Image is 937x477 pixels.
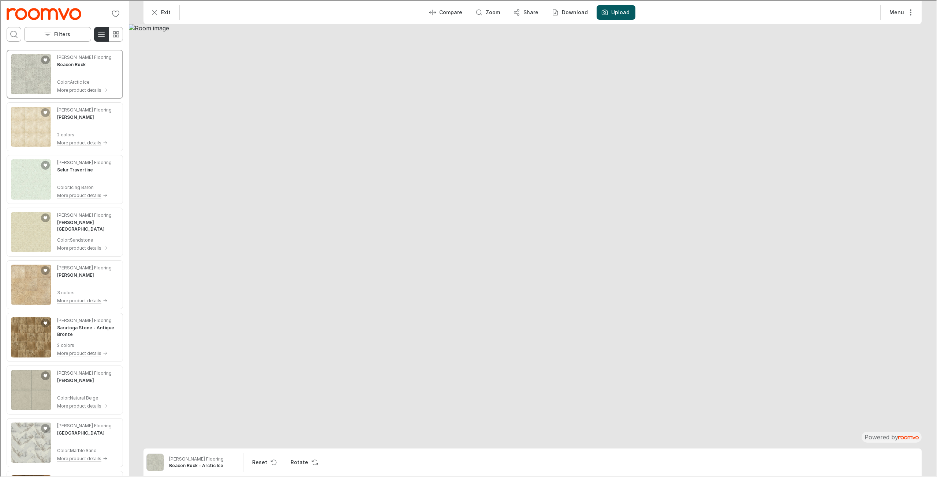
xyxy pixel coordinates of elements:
[168,455,223,462] p: [PERSON_NAME] Flooring
[108,6,122,20] button: No favorites
[108,26,122,41] button: Switch to simple view
[56,264,111,270] p: [PERSON_NAME] Flooring
[128,23,936,448] img: Room image
[246,454,281,469] button: Reset product
[438,8,462,15] p: Compare
[864,432,918,440] p: Powered by
[56,166,92,173] h4: Selur Travertine
[56,402,101,409] p: More product details
[10,317,51,357] img: Saratoga Stone. Link opens in a new window.
[56,324,118,337] h4: Saratoga Stone - Antique Bronze
[56,191,111,199] button: More product details
[56,211,111,218] p: [PERSON_NAME] Flooring
[146,453,163,470] img: Beacon Rock
[56,297,101,303] p: More product details
[56,139,101,145] p: More product details
[10,264,51,304] img: Bridgeton. Link opens in a new window.
[10,422,51,462] img: Marble Lake. Link opens in a new window.
[40,213,49,222] button: Add Huntley Road to favorites
[56,244,101,251] p: More product details
[69,236,92,243] p: Sandstone
[40,318,49,327] button: Add Saratoga Stone to favorites
[56,429,104,436] h4: Marble Lake
[56,131,111,137] p: 2 colors
[69,447,96,453] p: Marble Sand
[6,260,122,308] div: See Bridgeton in the room
[284,454,322,469] button: Rotate Surface
[6,49,122,98] div: See Beacon Rock in the room
[56,61,85,67] h4: Beacon Rock
[56,296,111,304] button: More product details
[10,211,51,251] img: Huntley Road. Link opens in a new window.
[6,312,122,361] div: See Saratoga Stone in the room
[56,192,101,198] p: More product details
[40,371,49,379] button: Add Davenport to favorites
[56,349,101,356] p: More product details
[56,183,69,190] p: Color :
[69,183,93,190] p: Icing Baron
[561,8,587,15] p: Download
[56,422,111,428] p: [PERSON_NAME] Flooring
[10,369,51,409] img: Davenport. Link opens in a new window.
[56,271,93,278] h4: Bridgeton - Chamois
[40,265,49,274] button: Add Bridgeton to favorites
[10,159,51,199] img: Selur Travertine. Link opens in a new window.
[56,289,111,295] p: 3 colors
[546,4,593,19] button: Download
[56,86,101,93] p: More product details
[56,394,69,401] p: Color :
[40,423,49,432] button: Add Marble Lake to favorites
[864,432,918,440] div: The visualizer is powered by Roomvo.
[56,447,69,453] p: Color :
[166,453,239,470] button: Show details for Beacon Rock
[883,4,918,19] button: More actions
[168,462,237,468] h6: Beacon Rock - Arctic Ice
[6,417,122,466] div: See Marble Lake in the room
[56,159,111,165] p: [PERSON_NAME] Flooring
[611,8,629,15] label: Upload
[56,455,101,461] p: More product details
[53,30,70,37] p: Filters
[508,4,544,19] button: Share
[6,7,81,19] a: Go to Swift Home Services LLC's website.
[424,4,467,19] button: Enter compare mode
[523,8,538,15] p: Share
[56,317,111,323] p: [PERSON_NAME] Flooring
[56,86,111,94] button: More product details
[56,236,69,243] p: Color :
[69,78,89,85] p: Arctic Ice
[596,4,635,19] button: Upload a picture of your room
[56,454,111,462] button: More product details
[56,53,111,60] p: [PERSON_NAME] Flooring
[69,394,97,401] p: Natural Beige
[897,435,918,439] img: roomvo_wordmark.svg
[56,138,111,146] button: More product details
[6,365,122,414] div: See Davenport in the room
[56,113,93,120] h4: Darien - Almond
[93,26,122,41] div: Product List Mode Selector
[160,8,170,15] p: Exit
[40,160,49,169] button: Add Selur Travertine to favorites
[56,106,111,113] p: [PERSON_NAME] Flooring
[56,401,111,409] button: More product details
[470,4,505,19] button: Zoom room image
[56,376,93,383] h4: Davenport
[6,207,122,256] div: See Huntley Road in the room
[6,102,122,151] div: See Darien in the room
[23,26,90,41] button: Open the filters menu
[56,349,118,357] button: More product details
[40,55,49,64] button: Add Beacon Rock to favorites
[146,4,176,19] button: Exit
[56,78,69,85] p: Color :
[485,8,499,15] p: Zoom
[6,7,81,19] img: Logo representing Swift Home Services LLC.
[10,53,51,94] img: Beacon Rock. Link opens in a new window.
[6,154,122,203] div: See Selur Travertine in the room
[56,341,118,348] p: 2 colors
[6,26,20,41] button: Open search box
[93,26,108,41] button: Switch to detail view
[10,106,51,146] img: Darien. Link opens in a new window.
[56,243,118,251] button: More product details
[56,369,111,376] p: [PERSON_NAME] Flooring
[56,219,118,232] h4: Huntley Road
